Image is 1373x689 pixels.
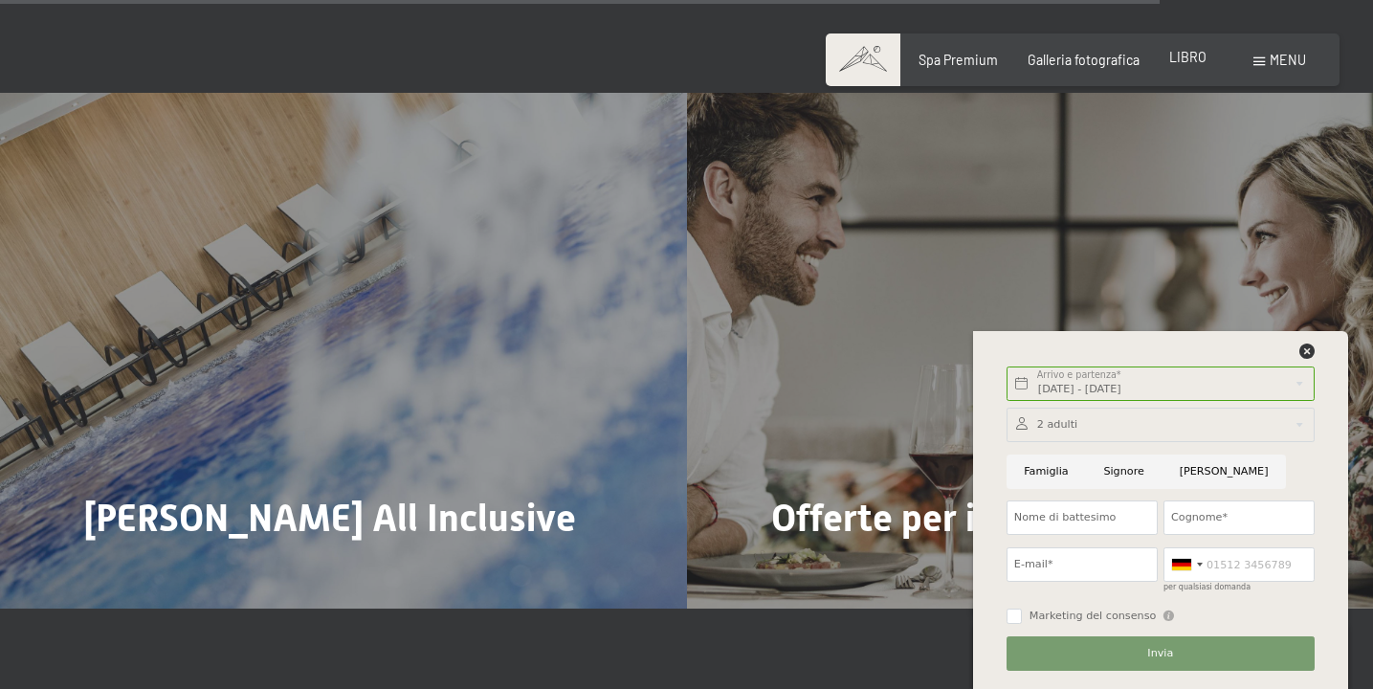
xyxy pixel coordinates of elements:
[771,496,1143,540] font: Offerte per intenditori
[1270,52,1306,68] font: menu
[1028,52,1140,68] a: Galleria fotografica
[1030,610,1157,622] font: Marketing del consenso
[1007,636,1315,671] button: Invia
[84,496,576,540] font: [PERSON_NAME] All Inclusive
[1163,547,1315,582] input: 01512 3456789
[1163,583,1251,591] font: per qualsiasi domanda
[919,52,998,68] a: Spa Premium
[1169,49,1207,65] a: LIBRO
[1147,647,1173,659] font: Invia
[1164,548,1208,581] div: Germania (Germania): +49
